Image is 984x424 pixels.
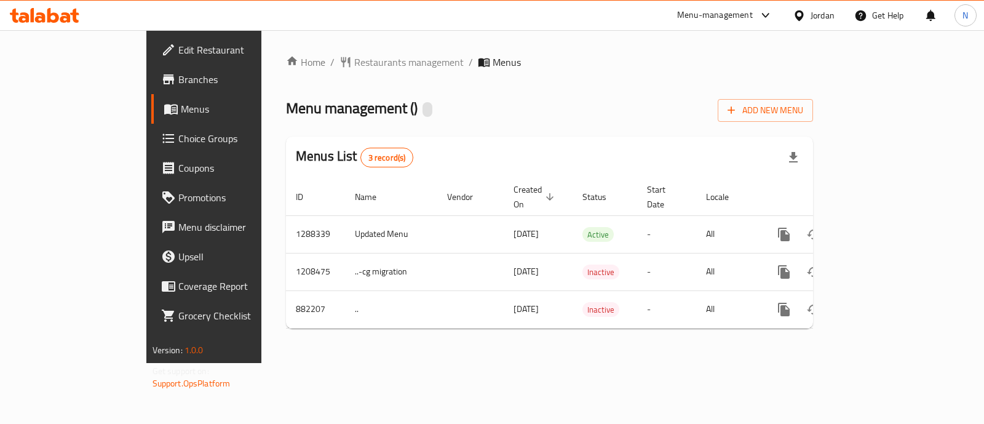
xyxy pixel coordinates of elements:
[514,263,539,279] span: [DATE]
[151,271,311,301] a: Coverage Report
[769,295,799,324] button: more
[153,375,231,391] a: Support.OpsPlatform
[286,253,345,290] td: 1208475
[696,290,760,328] td: All
[178,131,301,146] span: Choice Groups
[345,253,437,290] td: ..-cg migration
[153,363,209,379] span: Get support on:
[151,301,311,330] a: Grocery Checklist
[779,143,808,172] div: Export file
[582,227,614,242] div: Active
[962,9,968,22] span: N
[769,257,799,287] button: more
[582,190,622,204] span: Status
[799,257,828,287] button: Change Status
[514,301,539,317] span: [DATE]
[296,147,413,167] h2: Menus List
[647,182,681,212] span: Start Date
[151,212,311,242] a: Menu disclaimer
[296,190,319,204] span: ID
[151,183,311,212] a: Promotions
[151,35,311,65] a: Edit Restaurant
[178,190,301,205] span: Promotions
[355,190,392,204] span: Name
[178,72,301,87] span: Branches
[286,215,345,253] td: 1288339
[582,265,619,279] span: Inactive
[286,94,418,122] span: Menu management ( )
[286,178,897,329] table: enhanced table
[637,215,696,253] td: -
[151,94,311,124] a: Menus
[151,124,311,153] a: Choice Groups
[769,220,799,249] button: more
[582,303,619,317] span: Inactive
[153,342,183,358] span: Version:
[514,182,558,212] span: Created On
[760,178,897,216] th: Actions
[178,308,301,323] span: Grocery Checklist
[361,152,413,164] span: 3 record(s)
[339,55,464,70] a: Restaurants management
[706,190,745,204] span: Locale
[181,102,301,116] span: Menus
[637,253,696,290] td: -
[345,290,437,328] td: ..
[354,55,464,70] span: Restaurants management
[637,290,696,328] td: -
[286,55,813,70] nav: breadcrumb
[696,215,760,253] td: All
[696,253,760,290] td: All
[330,55,335,70] li: /
[360,148,414,167] div: Total records count
[178,249,301,264] span: Upsell
[718,99,813,122] button: Add New Menu
[582,302,619,317] div: Inactive
[345,215,437,253] td: Updated Menu
[178,42,301,57] span: Edit Restaurant
[151,153,311,183] a: Coupons
[582,265,619,279] div: Inactive
[286,290,345,328] td: 882207
[799,295,828,324] button: Change Status
[178,161,301,175] span: Coupons
[178,220,301,234] span: Menu disclaimer
[677,8,753,23] div: Menu-management
[582,228,614,242] span: Active
[514,226,539,242] span: [DATE]
[184,342,204,358] span: 1.0.0
[178,279,301,294] span: Coverage Report
[447,190,489,204] span: Vendor
[151,65,311,94] a: Branches
[728,103,803,118] span: Add New Menu
[493,55,521,70] span: Menus
[811,9,835,22] div: Jordan
[469,55,473,70] li: /
[151,242,311,271] a: Upsell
